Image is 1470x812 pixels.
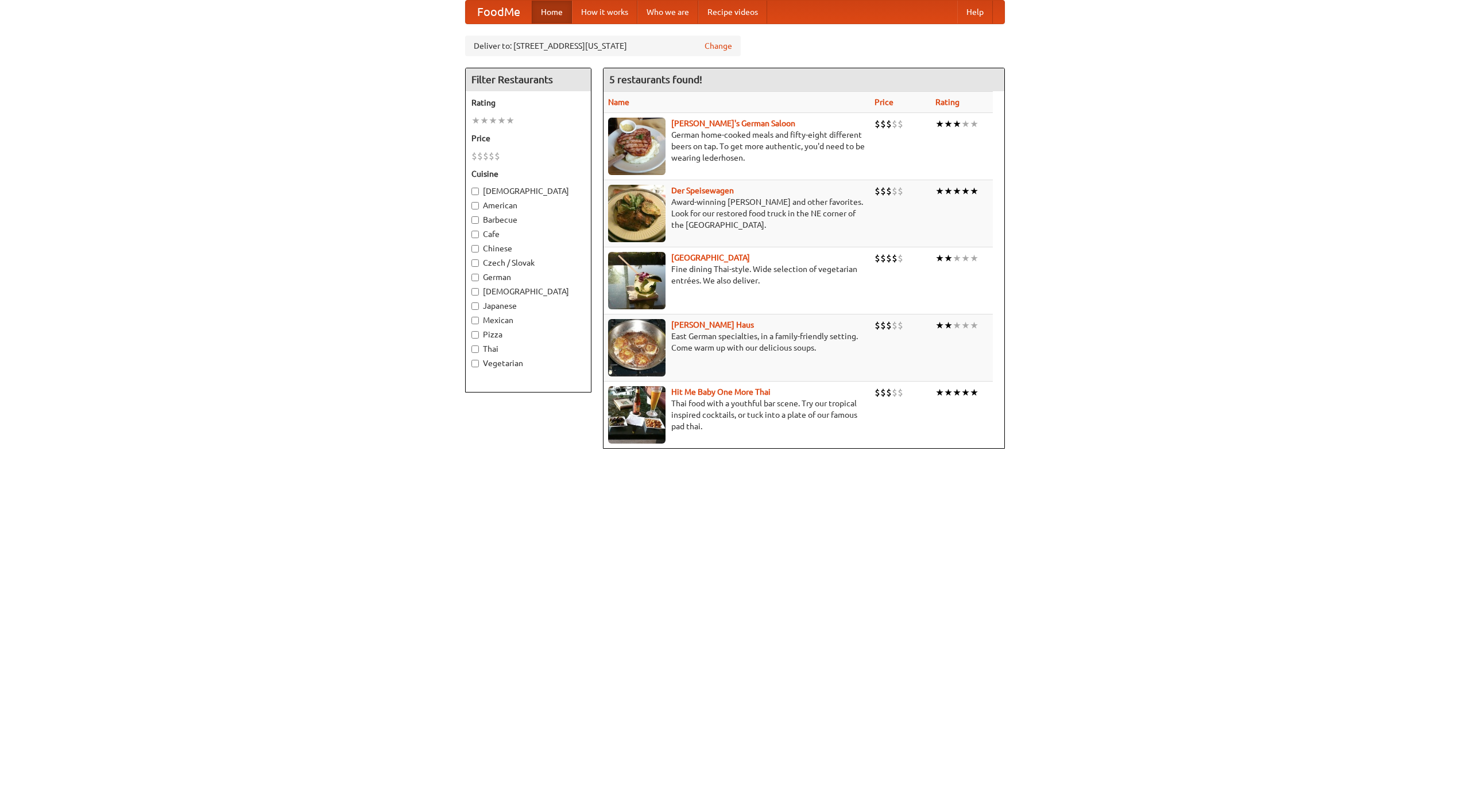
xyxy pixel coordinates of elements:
li: $ [892,185,898,197]
a: Change [705,40,732,52]
li: $ [880,386,886,399]
p: East German specialties, in a family-friendly setting. Come warm up with our delicious soups. [608,331,865,353]
li: ★ [489,114,497,127]
li: ★ [970,185,978,197]
li: ★ [961,185,970,197]
a: Der Speisewagen [671,186,734,195]
li: $ [483,150,489,162]
img: satay.jpg [608,252,666,309]
li: $ [892,118,898,130]
input: Mexican [471,317,479,324]
li: ★ [970,386,978,399]
input: [DEMOGRAPHIC_DATA] [471,188,479,195]
label: Mexican [471,314,585,326]
p: Thai food with a youthful bar scene. Try our tropical inspired cocktails, or tuck into a plate of... [608,398,865,432]
li: $ [898,252,903,265]
li: $ [875,118,880,130]
li: $ [471,150,477,162]
label: Barbecue [471,214,585,226]
label: Chinese [471,243,585,254]
a: Recipe videos [698,1,767,24]
li: $ [892,252,898,265]
label: [DEMOGRAPHIC_DATA] [471,185,585,197]
h5: Cuisine [471,168,585,180]
li: ★ [935,319,944,332]
img: esthers.jpg [608,118,666,175]
h5: Price [471,133,585,144]
li: ★ [480,114,489,127]
li: ★ [961,319,970,332]
a: [GEOGRAPHIC_DATA] [671,253,750,262]
p: Fine dining Thai-style. Wide selection of vegetarian entrées. We also deliver. [608,263,865,286]
a: Who we are [637,1,698,24]
li: ★ [935,118,944,130]
li: ★ [935,185,944,197]
li: $ [886,252,892,265]
li: $ [892,319,898,332]
li: ★ [944,252,953,265]
p: Award-winning [PERSON_NAME] and other favorites. Look for our restored food truck in the NE corne... [608,196,865,231]
input: Thai [471,345,479,353]
a: Home [532,1,572,24]
li: $ [886,185,892,197]
li: ★ [935,386,944,399]
a: Rating [935,98,960,107]
li: $ [477,150,483,162]
li: ★ [953,252,961,265]
input: Chinese [471,245,479,252]
label: Czech / Slovak [471,257,585,269]
li: $ [898,386,903,399]
li: $ [886,386,892,399]
a: Price [875,98,893,107]
li: ★ [935,252,944,265]
a: Help [957,1,993,24]
input: Barbecue [471,216,479,224]
a: Hit Me Baby One More Thai [671,387,771,397]
li: ★ [961,118,970,130]
img: kohlhaus.jpg [608,319,666,376]
input: Japanese [471,302,479,310]
li: ★ [944,118,953,130]
li: ★ [944,185,953,197]
a: [PERSON_NAME]'s German Saloon [671,119,795,128]
li: $ [875,252,880,265]
li: ★ [953,185,961,197]
li: $ [875,386,880,399]
label: Cafe [471,228,585,240]
li: $ [886,118,892,130]
input: American [471,202,479,209]
li: ★ [970,252,978,265]
label: German [471,271,585,283]
ng-pluralize: 5 restaurants found! [609,74,702,85]
label: Japanese [471,300,585,312]
h5: Rating [471,97,585,108]
li: ★ [953,319,961,332]
li: ★ [944,319,953,332]
li: ★ [944,386,953,399]
li: ★ [506,114,514,127]
label: Vegetarian [471,358,585,369]
li: ★ [970,319,978,332]
a: Name [608,98,629,107]
input: Cafe [471,231,479,238]
label: [DEMOGRAPHIC_DATA] [471,286,585,297]
b: [PERSON_NAME] Haus [671,320,754,329]
a: FoodMe [466,1,532,24]
input: German [471,274,479,281]
li: $ [898,185,903,197]
label: Pizza [471,329,585,340]
a: How it works [572,1,637,24]
li: $ [494,150,500,162]
li: $ [880,252,886,265]
li: $ [875,185,880,197]
label: Thai [471,343,585,355]
label: American [471,200,585,211]
li: $ [898,118,903,130]
div: Deliver to: [STREET_ADDRESS][US_STATE] [465,36,741,56]
input: Czech / Slovak [471,259,479,267]
li: ★ [497,114,506,127]
li: $ [892,386,898,399]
